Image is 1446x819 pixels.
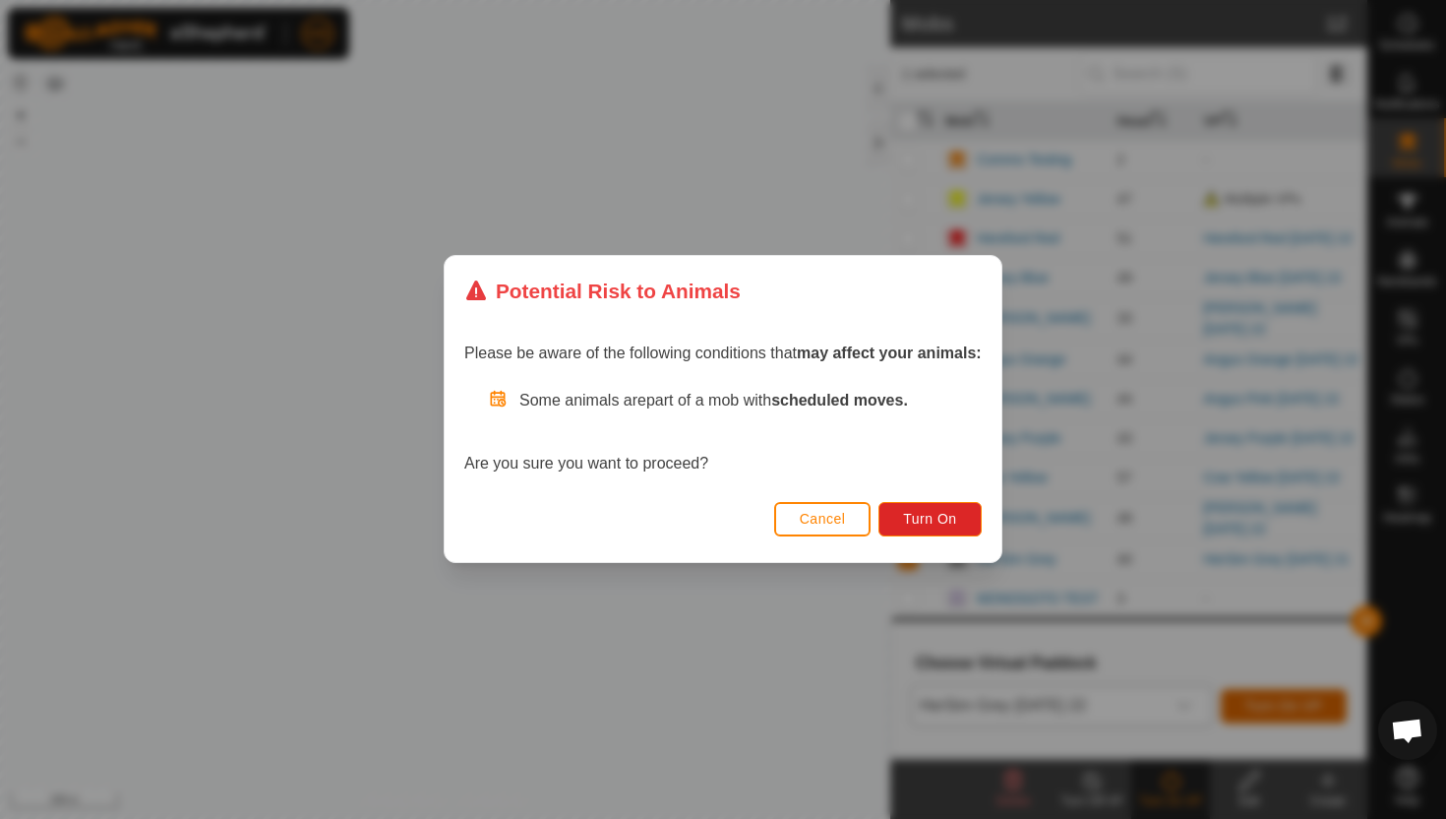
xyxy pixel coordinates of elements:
p: Some animals are [519,390,982,413]
button: Turn On [879,502,982,536]
div: Open chat [1378,701,1437,760]
div: Potential Risk to Animals [464,276,741,306]
span: Please be aware of the following conditions that [464,346,982,362]
span: part of a mob with [646,393,908,409]
span: Cancel [800,512,846,528]
strong: may affect your animals: [797,346,982,362]
strong: scheduled moves. [771,393,908,409]
div: Are you sure you want to proceed? [464,390,982,476]
button: Cancel [774,502,872,536]
span: Turn On [904,512,957,528]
